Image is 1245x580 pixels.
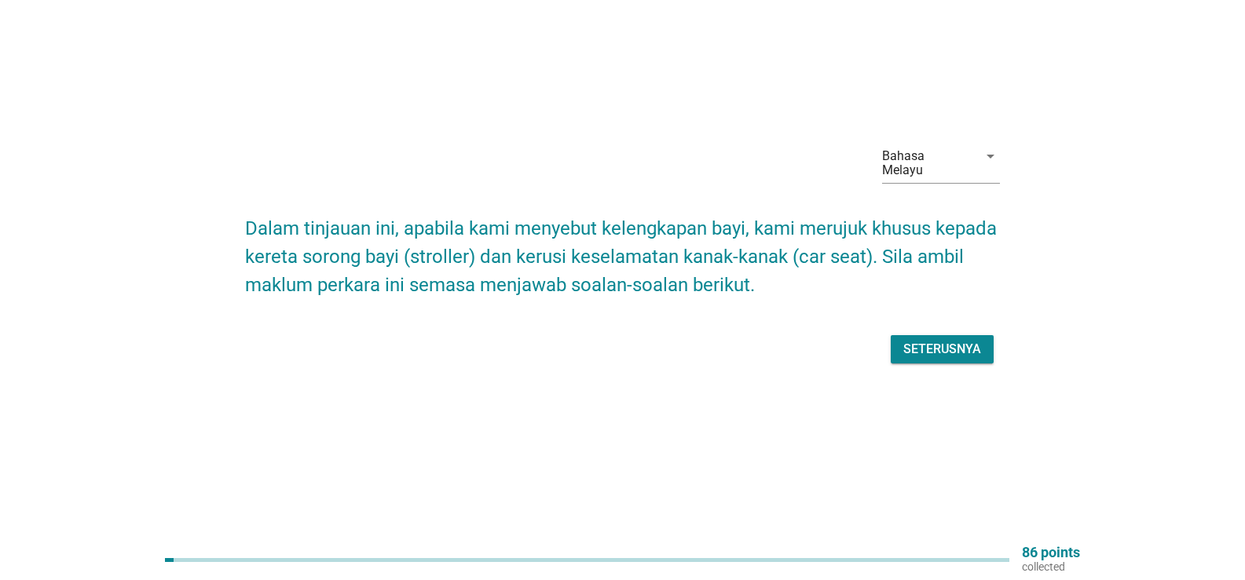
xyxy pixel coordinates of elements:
[981,147,1000,166] i: arrow_drop_down
[1022,560,1080,574] p: collected
[882,149,969,177] div: Bahasa Melayu
[903,340,981,359] div: Seterusnya
[1022,545,1080,560] p: 86 points
[245,199,1000,299] h2: Dalam tinjauan ini, apabila kami menyebut kelengkapan bayi, kami merujuk khusus kepada kereta sor...
[891,335,994,363] button: Seterusnya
